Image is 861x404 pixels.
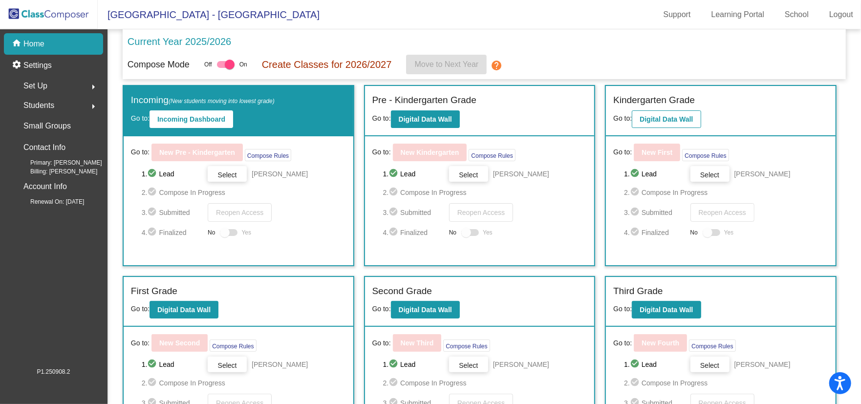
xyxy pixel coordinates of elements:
[23,141,65,154] p: Contact Info
[262,57,392,72] p: Create Classes for 2026/2027
[87,81,99,93] mat-icon: arrow_right
[372,338,391,348] span: Go to:
[142,227,203,238] span: 4. Finalized
[23,38,44,50] p: Home
[457,209,505,216] span: Reopen Access
[252,360,308,369] span: [PERSON_NAME]
[131,305,150,313] span: Go to:
[690,203,754,222] button: Reopen Access
[656,7,699,22] a: Support
[372,284,432,298] label: Second Grade
[128,34,231,49] p: Current Year 2025/2026
[151,144,243,161] button: New Pre - Kindergarten
[399,306,452,314] b: Digital Data Wall
[128,58,190,71] p: Compose Mode
[632,301,701,319] button: Digital Data Wall
[23,119,71,133] p: Small Groups
[23,180,67,193] p: Account Info
[23,60,52,71] p: Settings
[491,60,502,71] mat-icon: help
[642,339,679,347] b: New Fourth
[131,147,150,157] span: Go to:
[142,168,203,180] span: 1. Lead
[393,334,442,352] button: New Third
[372,305,391,313] span: Go to:
[391,110,460,128] button: Digital Data Wall
[613,114,632,122] span: Go to:
[252,169,308,179] span: [PERSON_NAME]
[699,209,746,216] span: Reopen Access
[388,207,400,218] mat-icon: check_circle
[632,110,701,128] button: Digital Data Wall
[87,101,99,112] mat-icon: arrow_right
[372,114,391,122] span: Go to:
[493,360,549,369] span: [PERSON_NAME]
[142,377,346,389] span: 2. Compose In Progress
[148,168,159,180] mat-icon: check_circle
[634,334,687,352] button: New Fourth
[15,197,84,206] span: Renewal On: [DATE]
[142,207,203,218] span: 3. Submitted
[98,7,320,22] span: [GEOGRAPHIC_DATA] - [GEOGRAPHIC_DATA]
[777,7,817,22] a: School
[148,359,159,370] mat-icon: check_circle
[151,334,208,352] button: New Second
[393,144,467,161] button: New Kindergarten
[443,340,490,352] button: Compose Rules
[690,228,698,237] span: No
[401,339,434,347] b: New Third
[388,377,400,389] mat-icon: check_circle
[449,357,488,372] button: Select
[449,166,488,182] button: Select
[630,227,642,238] mat-icon: check_circle
[613,338,632,348] span: Go to:
[216,209,263,216] span: Reopen Access
[388,359,400,370] mat-icon: check_circle
[459,361,478,369] span: Select
[15,167,97,176] span: Billing: [PERSON_NAME]
[23,79,47,93] span: Set Up
[148,227,159,238] mat-icon: check_circle
[613,93,695,107] label: Kindergarten Grade
[634,144,680,161] button: New First
[241,227,251,238] span: Yes
[630,359,642,370] mat-icon: check_circle
[682,149,729,161] button: Compose Rules
[613,147,632,157] span: Go to:
[204,60,212,69] span: Off
[131,284,177,298] label: First Grade
[142,359,203,370] span: 1. Lead
[218,361,237,369] span: Select
[157,115,225,123] b: Incoming Dashboard
[372,93,476,107] label: Pre - Kindergarten Grade
[383,187,587,198] span: 2. Compose In Progress
[700,361,719,369] span: Select
[613,305,632,313] span: Go to:
[734,169,791,179] span: [PERSON_NAME]
[724,227,734,238] span: Yes
[148,377,159,389] mat-icon: check_circle
[239,60,247,69] span: On
[208,357,247,372] button: Select
[208,228,215,237] span: No
[734,360,791,369] span: [PERSON_NAME]
[459,171,478,179] span: Select
[131,93,275,107] label: Incoming
[630,187,642,198] mat-icon: check_circle
[383,168,444,180] span: 1. Lead
[169,98,275,105] span: (New students moving into lowest grade)
[245,149,291,161] button: Compose Rules
[624,187,828,198] span: 2. Compose In Progress
[640,115,693,123] b: Digital Data Wall
[142,187,346,198] span: 2. Compose In Progress
[148,207,159,218] mat-icon: check_circle
[630,168,642,180] mat-icon: check_circle
[131,338,150,348] span: Go to:
[624,359,685,370] span: 1. Lead
[469,149,515,161] button: Compose Rules
[148,187,159,198] mat-icon: check_circle
[690,357,730,372] button: Select
[383,227,444,238] span: 4. Finalized
[449,203,513,222] button: Reopen Access
[15,158,102,167] span: Primary: [PERSON_NAME]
